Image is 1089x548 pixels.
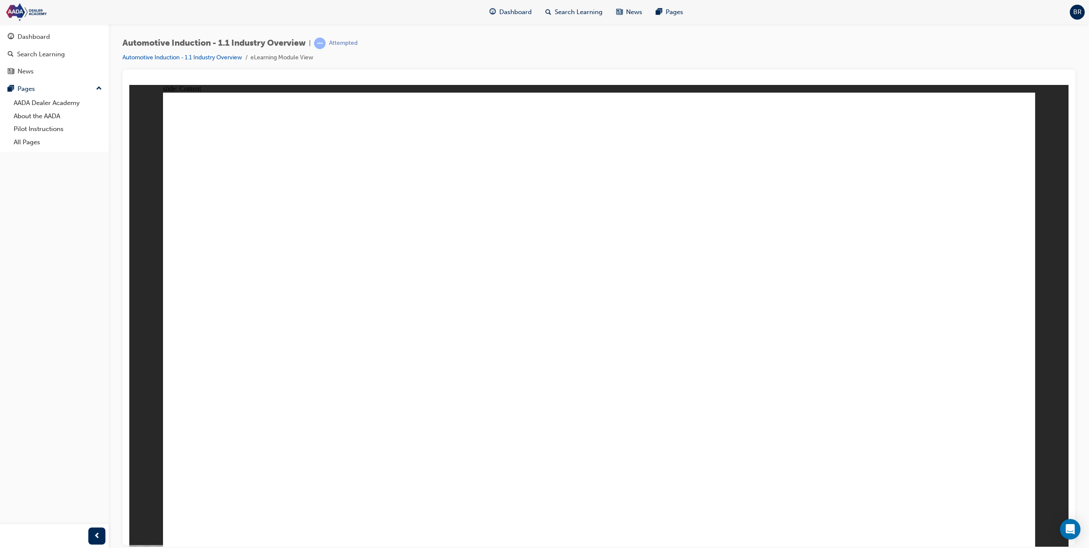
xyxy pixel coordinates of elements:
span: news-icon [616,7,623,17]
a: search-iconSearch Learning [539,3,609,21]
span: Pages [666,7,683,17]
a: All Pages [10,136,105,149]
span: pages-icon [656,7,662,17]
div: Pages [17,84,35,94]
span: news-icon [8,68,14,76]
span: up-icon [96,83,102,94]
a: News [3,64,105,79]
img: Trak [4,3,102,22]
span: search-icon [8,51,14,58]
li: eLearning Module View [250,53,313,63]
a: guage-iconDashboard [483,3,539,21]
span: Search Learning [555,7,603,17]
a: Search Learning [3,47,105,62]
span: Automotive Induction - 1.1 Industry Overview [122,38,306,48]
a: Dashboard [3,29,105,45]
button: Pages [3,81,105,97]
span: pages-icon [8,85,14,93]
a: Pilot Instructions [10,122,105,136]
a: pages-iconPages [649,3,690,21]
span: News [626,7,642,17]
button: DashboardSearch LearningNews [3,27,105,81]
button: BR [1070,5,1085,20]
span: prev-icon [94,531,100,542]
span: guage-icon [489,7,496,17]
span: | [309,38,311,48]
a: About the AADA [10,110,105,123]
div: News [17,67,34,76]
a: news-iconNews [609,3,649,21]
span: learningRecordVerb_ATTEMPT-icon [314,38,326,49]
a: AADA Dealer Academy [10,96,105,110]
div: Attempted [329,39,358,47]
span: Dashboard [499,7,532,17]
a: Automotive Induction - 1.1 Industry Overview [122,54,242,61]
div: Dashboard [17,32,50,42]
span: BR [1073,7,1082,17]
span: search-icon [545,7,551,17]
span: guage-icon [8,33,14,41]
div: Search Learning [17,50,65,59]
div: Open Intercom Messenger [1060,519,1080,539]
